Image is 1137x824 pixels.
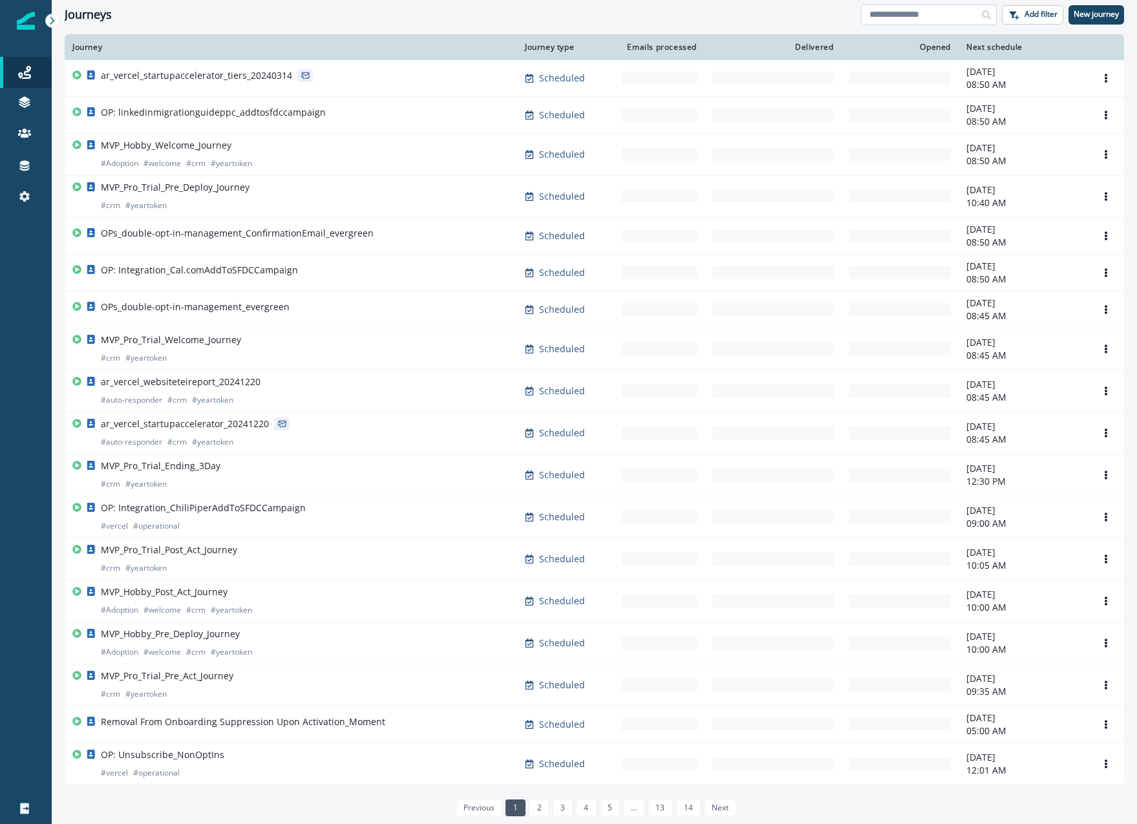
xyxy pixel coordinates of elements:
p: OP: linkedinmigrationguideppc_addtosfdccampaign [101,106,326,119]
p: Scheduled [539,148,585,161]
a: Removal From Onboarding Suppression Upon Activation_MomentScheduled-[DATE]05:00 AMOptions [65,706,1124,743]
a: Page 5 [600,799,620,816]
p: [DATE] [966,142,1080,154]
button: Options [1096,300,1116,319]
p: Scheduled [539,190,585,203]
a: OPs_double-opt-in-management_ConfirmationEmail_evergreenScheduled-[DATE]08:50 AMOptions [65,218,1124,255]
button: Options [1096,226,1116,246]
p: # welcome [143,646,181,659]
p: Scheduled [539,427,585,439]
button: Options [1096,423,1116,443]
p: # crm [186,604,206,617]
p: 08:45 AM [966,310,1080,322]
p: [DATE] [966,260,1080,273]
div: Journey [72,42,509,52]
p: Removal From Onboarding Suppression Upon Activation_Moment [101,715,385,728]
p: # operational [133,766,180,779]
button: Options [1096,69,1116,88]
p: [DATE] [966,504,1080,517]
p: 08:50 AM [966,236,1080,249]
button: Options [1096,507,1116,527]
button: Options [1096,381,1116,401]
a: ar_vercel_startupaccelerator_20241220#auto-responder#crm#yeartokenScheduled-[DATE]08:45 AMOptions [65,412,1124,454]
button: Options [1096,339,1116,359]
p: [DATE] [966,672,1080,685]
p: MVP_Pro_Trial_Welcome_Journey [101,333,241,346]
a: OP: Integration_Cal.comAddToSFDCCampaignScheduled-[DATE]08:50 AMOptions [65,255,1124,291]
p: Scheduled [539,718,585,731]
button: Options [1096,187,1116,206]
p: [DATE] [966,588,1080,601]
div: Emails processed [622,42,697,52]
a: OP: linkedinmigrationguideppc_addtosfdccampaignScheduled-[DATE]08:50 AMOptions [65,97,1124,134]
p: 10:00 AM [966,643,1080,656]
p: # vercel [101,766,128,779]
p: # vercel [101,520,128,533]
p: # yeartoken [125,562,167,575]
a: OP: Unsubscribe_NonOptIns#vercel#operationalScheduled-[DATE]12:01 AMOptions [65,743,1124,785]
p: # welcome [143,157,181,170]
p: # crm [101,199,120,212]
p: 09:00 AM [966,517,1080,530]
p: [DATE] [966,378,1080,391]
p: MVP_Pro_Trial_Ending_3Day [101,460,220,472]
p: Scheduled [539,553,585,565]
p: Scheduled [539,266,585,279]
p: 10:00 AM [966,601,1080,614]
p: MVP_Hobby_Pre_Deploy_Journey [101,628,240,640]
a: Jump forward [623,799,644,816]
p: 05:00 AM [966,724,1080,737]
p: Scheduled [539,595,585,607]
div: Opened [849,42,951,52]
p: [DATE] [966,712,1080,724]
button: Options [1096,633,1116,653]
p: 08:50 AM [966,273,1080,286]
p: Scheduled [539,109,585,121]
a: Page 4 [576,799,596,816]
p: Scheduled [539,343,585,355]
p: # crm [101,478,120,491]
p: # operational [133,520,180,533]
p: OP: Integration_ChiliPiperAddToSFDCCampaign [101,502,306,514]
p: # crm [186,646,206,659]
p: # auto-responder [101,436,162,449]
p: [DATE] [966,751,1080,764]
a: MVP_Pro_Trial_Pre_Act_Journey#crm#yeartokenScheduled-[DATE]09:35 AMOptions [65,664,1124,706]
button: Options [1096,675,1116,695]
a: MVP_Hobby_Pre_Deploy_Journey#Adoption#welcome#crm#yeartokenScheduled-[DATE]10:00 AMOptions [65,622,1124,664]
p: [DATE] [966,102,1080,115]
p: Scheduled [539,303,585,316]
p: [DATE] [966,546,1080,559]
a: MVP_Pro_Trial_Post_Act_Journey#crm#yeartokenScheduled-[DATE]10:05 AMOptions [65,538,1124,580]
p: OP: Integration_Cal.comAddToSFDCCampaign [101,264,298,277]
p: OPs_double-opt-in-management_ConfirmationEmail_evergreen [101,227,374,240]
ul: Pagination [452,799,737,816]
p: Scheduled [539,72,585,85]
p: # crm [186,157,206,170]
p: # crm [101,688,120,701]
img: Inflection [17,12,35,30]
a: Page 13 [648,799,672,816]
div: Next schedule [966,42,1080,52]
p: [DATE] [966,630,1080,643]
p: Scheduled [539,229,585,242]
p: [DATE] [966,223,1080,236]
p: # yeartoken [192,394,233,407]
a: Page 3 [553,799,573,816]
p: OPs_double-opt-in-management_evergreen [101,301,290,313]
a: MVP_Pro_Trial_Welcome_Journey#crm#yeartokenScheduled-[DATE]08:45 AMOptions [65,328,1124,370]
a: OPs_double-opt-in-management_evergreenScheduled-[DATE]08:45 AMOptions [65,291,1124,328]
a: ar_vercel_startupaccelerator_tiers_20240314Scheduled-[DATE]08:50 AMOptions [65,60,1124,97]
p: ar_vercel_websiteteireport_20241220 [101,375,260,388]
p: [DATE] [966,336,1080,349]
div: Journey type [525,42,606,52]
p: 10:05 AM [966,559,1080,572]
button: Options [1096,465,1116,485]
p: # yeartoken [125,352,167,364]
p: [DATE] [966,420,1080,433]
button: Options [1096,754,1116,774]
p: # Adoption [101,157,138,170]
a: MVP_Pro_Trial_Ending_3Day#crm#yeartokenScheduled-[DATE]12:30 PMOptions [65,454,1124,496]
p: 08:45 AM [966,349,1080,362]
p: New journey [1074,10,1119,19]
